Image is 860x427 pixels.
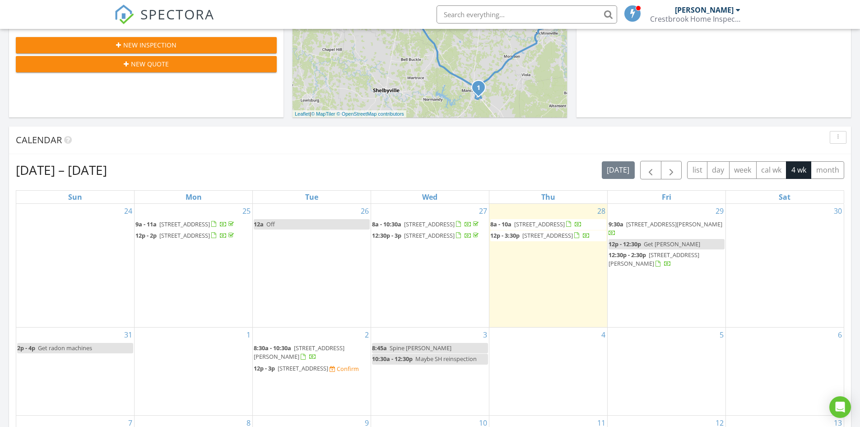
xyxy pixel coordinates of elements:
span: 12:30p - 2:30p [609,251,646,259]
button: New Inspection [16,37,277,53]
span: 9:30a [609,220,623,228]
button: 4 wk [786,161,811,179]
span: 12a [254,220,264,228]
span: 2p - 4p [17,344,35,352]
span: 9a - 11a [135,220,157,228]
button: day [707,161,730,179]
a: Go to September 3, 2025 [481,328,489,342]
td: Go to August 25, 2025 [135,204,253,328]
a: 12:30p - 3p [STREET_ADDRESS] [372,230,488,241]
a: 9:30a [STREET_ADDRESS][PERSON_NAME] [609,219,725,239]
button: week [729,161,757,179]
span: [STREET_ADDRESS][PERSON_NAME] [609,251,699,267]
a: SPECTORA [114,12,214,31]
a: 12p - 3:30p [STREET_ADDRESS] [490,230,606,241]
a: 8:30a - 10:30a [STREET_ADDRESS][PERSON_NAME] [254,343,370,362]
a: Go to August 31, 2025 [122,328,134,342]
a: © OpenStreetMap contributors [337,111,404,117]
td: Go to August 27, 2025 [371,204,489,328]
span: [STREET_ADDRESS] [514,220,565,228]
a: 8a - 10a [STREET_ADDRESS] [490,219,606,230]
input: Search everything... [437,5,617,23]
a: Wednesday [420,191,439,203]
div: Crestbrook Home Inspection, PLLC [650,14,740,23]
button: cal wk [756,161,787,179]
button: month [811,161,844,179]
a: 12p - 3:30p [STREET_ADDRESS] [490,231,590,239]
td: Go to September 4, 2025 [489,328,607,416]
a: Go to August 25, 2025 [241,204,252,218]
span: [STREET_ADDRESS] [522,231,573,239]
a: 8a - 10:30a [STREET_ADDRESS] [372,220,480,228]
span: [STREET_ADDRESS] [159,220,210,228]
span: 10:30a - 12:30p [372,355,413,363]
a: 8a - 10a [STREET_ADDRESS] [490,220,582,228]
td: Go to September 2, 2025 [253,328,371,416]
span: 12p - 3:30p [490,231,520,239]
span: 12p - 12:30p [609,240,641,248]
span: 12p - 3p [254,364,275,372]
a: Sunday [66,191,84,203]
td: Go to August 28, 2025 [489,204,607,328]
td: Go to August 26, 2025 [253,204,371,328]
a: 12p - 3p [STREET_ADDRESS] [254,364,330,372]
a: 12p - 2p [STREET_ADDRESS] [135,230,251,241]
span: [STREET_ADDRESS] [159,231,210,239]
a: 9:30a [STREET_ADDRESS][PERSON_NAME] [609,220,722,237]
button: New Quote [16,56,277,72]
a: 9a - 11a [STREET_ADDRESS] [135,220,236,228]
a: Go to August 24, 2025 [122,204,134,218]
button: Next [661,161,682,179]
a: Go to August 28, 2025 [595,204,607,218]
a: 12p - 3p [STREET_ADDRESS] Confirm [254,363,370,374]
a: Go to September 6, 2025 [836,328,844,342]
a: © MapTiler [311,111,335,117]
button: [DATE] [602,161,635,179]
span: SPECTORA [140,5,214,23]
span: [STREET_ADDRESS] [404,220,455,228]
span: 8:30a - 10:30a [254,344,291,352]
span: Get radon machines [38,344,92,352]
td: Go to September 3, 2025 [371,328,489,416]
a: Go to September 2, 2025 [363,328,371,342]
a: Go to September 1, 2025 [245,328,252,342]
span: [STREET_ADDRESS][PERSON_NAME] [626,220,722,228]
span: Calendar [16,134,62,146]
span: [STREET_ADDRESS] [278,364,328,372]
img: The Best Home Inspection Software - Spectora [114,5,134,24]
a: Go to August 26, 2025 [359,204,371,218]
a: Monday [184,191,204,203]
a: 8:30a - 10:30a [STREET_ADDRESS][PERSON_NAME] [254,344,344,361]
td: Go to August 24, 2025 [16,204,135,328]
a: Leaflet [295,111,310,117]
a: 12:30p - 2:30p [STREET_ADDRESS][PERSON_NAME] [609,251,699,267]
div: Open Intercom Messenger [829,396,851,418]
a: Go to September 4, 2025 [600,328,607,342]
td: Go to September 1, 2025 [135,328,253,416]
a: Go to August 27, 2025 [477,204,489,218]
span: [STREET_ADDRESS] [404,231,455,239]
span: Spine [PERSON_NAME] [390,344,451,352]
a: 12:30p - 3p [STREET_ADDRESS] [372,231,480,239]
span: 8a - 10a [490,220,511,228]
span: 12p - 2p [135,231,157,239]
a: Saturday [777,191,792,203]
span: 12:30p - 3p [372,231,401,239]
td: Go to September 6, 2025 [725,328,844,416]
h2: [DATE] – [DATE] [16,161,107,179]
a: 8a - 10:30a [STREET_ADDRESS] [372,219,488,230]
i: 1 [477,85,480,91]
div: [PERSON_NAME] [675,5,734,14]
span: [STREET_ADDRESS][PERSON_NAME] [254,344,344,361]
a: Go to August 29, 2025 [714,204,725,218]
a: Friday [660,191,673,203]
div: Confirm [337,365,359,372]
a: Go to August 30, 2025 [832,204,844,218]
span: 8:45a [372,344,387,352]
span: 8a - 10:30a [372,220,401,228]
a: Confirm [330,365,359,373]
span: New Inspection [123,40,177,50]
span: New Quote [131,59,169,69]
a: Go to September 5, 2025 [718,328,725,342]
button: Previous [640,161,661,179]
